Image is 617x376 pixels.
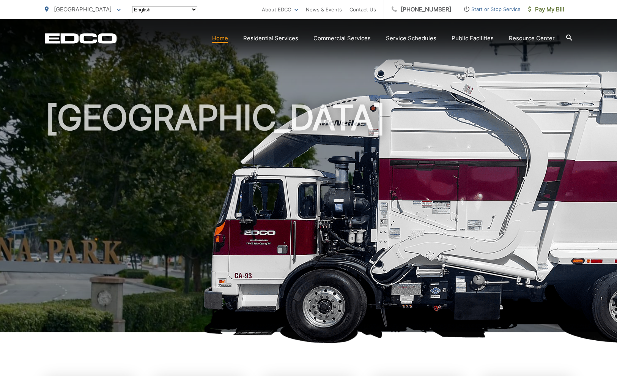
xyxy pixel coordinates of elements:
a: Home [212,34,228,43]
h1: [GEOGRAPHIC_DATA] [45,99,572,339]
span: Pay My Bill [528,5,564,14]
a: Residential Services [243,34,298,43]
a: About EDCO [262,5,298,14]
a: Resource Center [509,34,555,43]
a: Commercial Services [313,34,371,43]
select: Select a language [132,6,197,13]
a: Public Facilities [452,34,494,43]
a: Contact Us [349,5,376,14]
a: Service Schedules [386,34,436,43]
a: EDCD logo. Return to the homepage. [45,33,117,44]
span: [GEOGRAPHIC_DATA] [54,6,112,13]
a: News & Events [306,5,342,14]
